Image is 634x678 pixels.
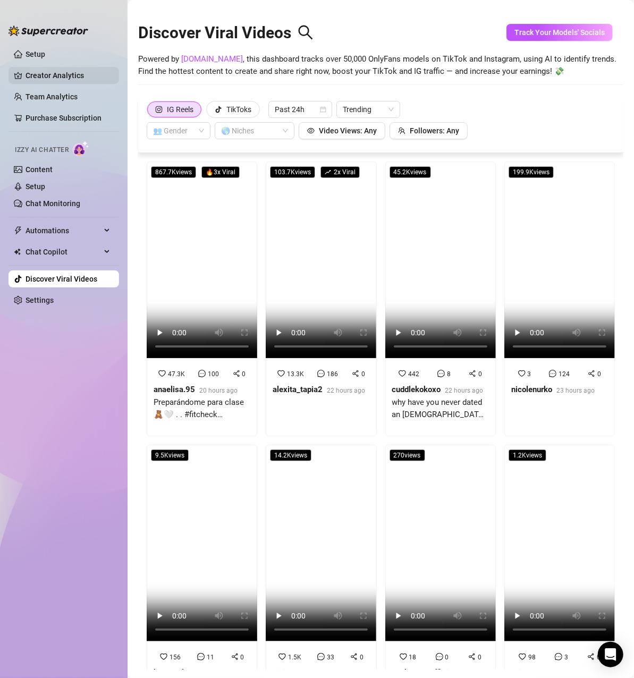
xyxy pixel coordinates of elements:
[343,101,394,117] span: Trending
[26,109,111,126] a: Purchase Subscription
[519,653,526,660] span: heart
[167,101,193,117] div: IG Reels
[509,450,546,461] span: 1.2K views
[155,106,163,113] span: instagram
[320,166,360,178] span: 2 x Viral
[317,370,325,377] span: message
[241,654,244,661] span: 0
[26,67,111,84] a: Creator Analytics
[26,50,45,58] a: Setup
[360,654,364,661] span: 0
[307,127,315,134] span: eye
[445,387,484,394] span: 22 hours ago
[399,370,406,377] span: heart
[597,370,601,378] span: 0
[478,370,482,378] span: 0
[278,653,286,660] span: heart
[317,653,325,660] span: message
[198,370,206,377] span: message
[199,387,238,394] span: 20 hours ago
[528,654,536,661] span: 98
[511,385,552,394] strong: nicolenurko
[233,370,240,377] span: share-alt
[392,385,441,394] strong: cuddlekokoxo
[390,166,431,178] span: 45.2K views
[26,182,45,191] a: Setup
[559,370,570,378] span: 124
[287,370,304,378] span: 13.3K
[506,24,613,41] button: Track Your Models' Socials
[320,106,326,113] span: calendar
[154,668,191,677] strong: kateshelor
[478,654,481,661] span: 0
[598,642,623,667] div: Open Intercom Messenger
[398,127,405,134] span: team
[151,450,189,461] span: 9.5K views
[327,654,334,661] span: 33
[168,370,185,378] span: 47.3K
[154,396,250,421] div: Preparándome para clase 🧸🤍 . . #fitcheck #ootdfashion #grwmreel #ootd #fashionstyle #outfitcheck ...
[588,370,595,377] span: share-alt
[597,654,601,661] span: 0
[275,101,326,117] span: Past 24h
[26,199,80,208] a: Chat Monitoring
[327,370,338,378] span: 186
[556,387,595,394] span: 23 hours ago
[9,26,88,36] img: logo-BBDzfeDw.svg
[319,126,377,135] span: Video Views: Any
[160,653,167,660] span: heart
[26,165,53,174] a: Content
[138,23,314,43] h2: Discover Viral Videos
[509,166,554,178] span: 199.9K views
[299,122,385,139] button: Video Views: Any
[447,370,451,378] span: 8
[26,92,78,101] a: Team Analytics
[410,126,459,135] span: Followers: Any
[208,370,219,378] span: 100
[273,385,323,394] strong: alexita_tapia2
[514,28,605,37] span: Track Your Models' Socials
[26,243,101,260] span: Chat Copilot
[564,654,568,661] span: 3
[390,450,425,461] span: 270 views
[201,166,240,178] span: 🔥 3 x Viral
[511,668,565,677] strong: ariaadamsbaby
[327,387,365,394] span: 22 hours ago
[138,53,616,78] span: Powered by , this dashboard tracks over 50,000 OnlyFans models on TikTok and Instagram, using AI ...
[549,370,556,377] span: message
[158,370,166,377] span: heart
[277,370,285,377] span: heart
[273,668,310,677] strong: vivien_esc
[518,370,526,377] span: heart
[26,296,54,304] a: Settings
[408,370,419,378] span: 442
[325,169,331,175] span: rise
[352,370,359,377] span: share-alt
[587,653,595,660] span: share-alt
[226,101,251,117] div: TikToks
[231,653,239,660] span: share-alt
[445,654,449,661] span: 0
[468,653,476,660] span: share-alt
[147,162,257,436] a: 867.7Kviews🔥3x Viral47.3K1000anaelisa.9520 hours agoPreparándome para clase 🧸🤍 . . #fitcheck #oot...
[270,166,315,178] span: 103.7K views
[361,370,365,378] span: 0
[154,385,195,394] strong: anaelisa.95
[215,106,222,113] span: tik-tok
[390,122,468,139] button: Followers: Any
[409,654,417,661] span: 18
[207,654,214,661] span: 11
[14,248,21,256] img: Chat Copilot
[26,222,101,239] span: Automations
[181,54,243,64] a: [DOMAIN_NAME]
[528,370,531,378] span: 3
[73,141,89,156] img: AI Chatter
[242,370,246,378] span: 0
[350,653,358,660] span: share-alt
[555,653,562,660] span: message
[15,145,69,155] span: Izzy AI Chatter
[26,275,97,283] a: Discover Viral Videos
[385,162,496,436] a: 45.2Kviews44280cuddlekokoxo22 hours agowhy have you never dated an [DEMOGRAPHIC_DATA] girl?👀 #san...
[170,654,181,661] span: 156
[151,166,196,178] span: 867.7K views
